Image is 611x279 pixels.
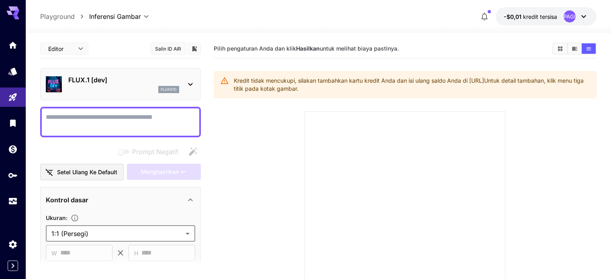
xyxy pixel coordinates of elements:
[8,196,18,206] div: Penggunaan
[134,250,138,257] font: H
[8,118,18,128] div: Perpustakaan
[40,164,124,180] button: Setel ulang ke default
[564,13,575,20] font: PAGI
[46,214,66,221] font: Ukuran
[8,170,18,180] div: Kunci API
[48,45,63,52] font: Editor
[89,12,141,20] font: Inferensi Gambar
[116,147,185,157] span: Perintah negatif tidak kompatibel dengan model yang dipilih.
[214,45,296,52] font: Pilih pengaturan Anda dan klik
[40,12,89,21] nav: remah roti
[68,76,107,84] font: FLUX.1 [dev]
[8,261,18,271] button: Perluas bilah sisi
[67,214,82,222] button: Sesuaikan dimensi gambar yang dihasilkan dengan menentukan lebar dan tingginya dalam piksel, atau...
[8,144,18,154] div: Dompet
[504,12,557,21] div: -$0,006
[161,87,177,92] font: fluks1d
[553,43,567,54] button: Tampilkan media dalam tampilan kisi
[8,239,18,249] div: Pengaturan
[523,13,557,20] font: kredit tersisa
[46,196,88,204] font: Kontrol dasar
[568,43,582,54] button: Tampilkan media dalam tampilan video
[150,43,186,55] button: Salin ID AIR
[582,43,596,54] button: Tampilkan media dalam tampilan daftar
[296,45,320,52] font: Hasilkan
[57,169,117,175] font: Setel ulang ke default
[51,250,57,257] font: W
[234,77,484,84] font: Kredit tidak mencukupi, silakan tambahkan kartu kredit Anda dan isi ulang saldo Anda di [URL]
[8,92,18,102] div: Tempat bermain
[504,13,521,20] font: -$0,01
[496,7,597,26] button: -$0,006PAGI
[552,43,597,55] div: Tampilkan media dalam tampilan kisiTampilkan media dalam tampilan videoTampilkan media dalam tamp...
[46,72,195,96] div: FLUX.1 [dev]fluks1d
[46,190,195,210] div: Kontrol dasar
[40,12,75,21] a: Playground
[51,230,88,238] font: 1:1 (Persegi)
[155,46,181,52] font: Salin ID AIR
[320,45,399,52] font: untuk melihat biaya pastinya.
[66,214,67,221] font: :
[8,40,18,50] div: Rumah
[132,148,178,156] font: Prompt Negatif
[191,44,198,53] button: Tambahkan ke perpustakaan
[8,66,18,76] div: Model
